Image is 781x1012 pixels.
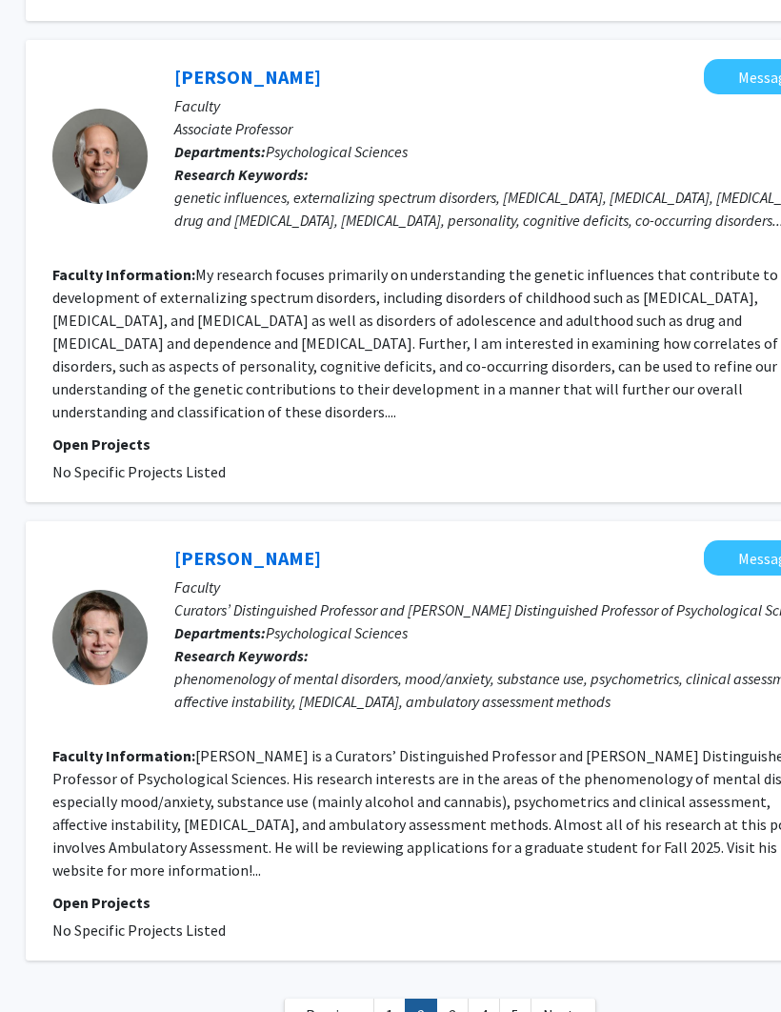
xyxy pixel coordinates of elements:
span: No Specific Projects Listed [52,462,226,481]
b: Faculty Information: [52,746,195,765]
b: Faculty Information: [52,265,195,284]
iframe: Chat [14,926,81,998]
a: [PERSON_NAME] [174,65,321,89]
b: Departments: [174,623,266,642]
b: Departments: [174,142,266,161]
b: Research Keywords: [174,646,309,665]
a: [PERSON_NAME] [174,546,321,570]
span: Psychological Sciences [266,623,408,642]
b: Research Keywords: [174,165,309,184]
span: No Specific Projects Listed [52,921,226,940]
span: Psychological Sciences [266,142,408,161]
